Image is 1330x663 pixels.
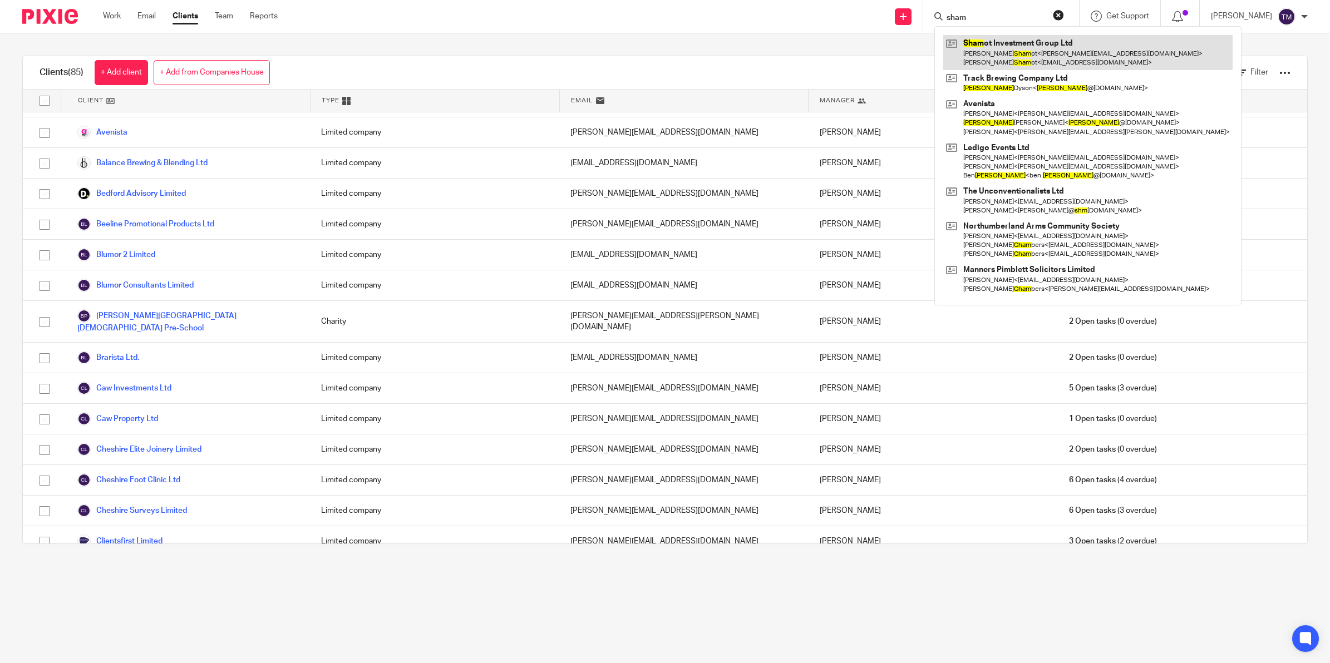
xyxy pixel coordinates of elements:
a: Beeline Promotional Products Ltd [77,217,214,231]
div: [PERSON_NAME] [809,343,1058,373]
span: Client [78,96,104,105]
img: svg%3E [1278,8,1295,26]
div: [PERSON_NAME] [809,434,1058,464]
span: 2 Open tasks [1069,316,1116,327]
div: Limited company [310,434,559,464]
a: Cheshire Foot Clinic Ltd [77,473,180,487]
div: Limited company [310,179,559,209]
div: [PERSON_NAME][EMAIL_ADDRESS][DOMAIN_NAME] [559,404,809,434]
div: Limited company [310,465,559,495]
p: [PERSON_NAME] [1211,11,1272,22]
a: [PERSON_NAME][GEOGRAPHIC_DATA][DEMOGRAPHIC_DATA] Pre-School [77,309,299,334]
div: [EMAIL_ADDRESS][DOMAIN_NAME] [559,240,809,270]
img: svg%3E [77,473,91,487]
img: Logo.png [77,535,91,548]
div: Limited company [310,209,559,239]
span: Email [571,96,593,105]
a: Email [137,11,156,22]
img: svg%3E [77,443,91,456]
span: Get Support [1106,12,1149,20]
div: [PERSON_NAME] [809,270,1058,300]
div: [PERSON_NAME] [809,240,1058,270]
a: Clientsfirst Limited [77,535,162,548]
span: (0 overdue) [1069,413,1157,424]
div: [PERSON_NAME][EMAIL_ADDRESS][DOMAIN_NAME] [559,373,809,403]
img: Logo.png [77,156,91,170]
img: svg%3E [77,309,91,323]
div: Limited company [310,117,559,147]
div: [PERSON_NAME] [809,209,1058,239]
span: (2 overdue) [1069,536,1157,547]
div: [EMAIL_ADDRESS][DOMAIN_NAME] [559,148,809,178]
a: + Add client [95,60,148,85]
img: svg%3E [77,412,91,425]
img: Pixie [22,9,78,24]
span: 6 Open tasks [1069,474,1116,486]
span: Manager [820,96,855,105]
span: Filter [1250,68,1268,76]
div: Limited company [310,496,559,526]
h1: Clients [40,67,83,78]
div: [PERSON_NAME][EMAIL_ADDRESS][PERSON_NAME][DOMAIN_NAME] [559,301,809,342]
div: [EMAIL_ADDRESS][DOMAIN_NAME] [559,270,809,300]
img: svg%3E [77,351,91,364]
a: Brarista Ltd. [77,351,139,364]
a: Cheshire Surveys Limited [77,504,187,517]
img: svg%3E [77,217,91,231]
div: [PERSON_NAME] [809,373,1058,403]
div: [PERSON_NAME] [809,117,1058,147]
a: Balance Brewing & Blending Ltd [77,156,208,170]
button: Clear [1053,9,1064,21]
input: Search [945,13,1046,23]
div: [PERSON_NAME] [809,148,1058,178]
div: [PERSON_NAME][EMAIL_ADDRESS][DOMAIN_NAME] [559,496,809,526]
span: (0 overdue) [1069,316,1157,327]
div: [PERSON_NAME] [809,301,1058,342]
img: svg%3E [77,248,91,261]
div: [PERSON_NAME][EMAIL_ADDRESS][DOMAIN_NAME] [559,465,809,495]
a: Avenista [77,126,127,139]
span: 3 Open tasks [1069,536,1116,547]
a: Team [215,11,233,22]
a: Caw Property Ltd [77,412,158,425]
a: Blumor Consultants Limited [77,279,194,292]
img: svg%3E [77,504,91,517]
a: + Add from Companies House [154,60,270,85]
div: Limited company [310,526,559,556]
div: [PERSON_NAME][EMAIL_ADDRESS][DOMAIN_NAME] [559,179,809,209]
span: 1 Open tasks [1069,413,1116,424]
div: [PERSON_NAME] [809,404,1058,434]
a: Bedford Advisory Limited [77,187,186,200]
a: Clients [173,11,198,22]
div: [PERSON_NAME][EMAIL_ADDRESS][DOMAIN_NAME] [559,117,809,147]
img: svg%3E [77,382,91,395]
span: 2 Open tasks [1069,352,1116,363]
input: Select all [34,90,55,111]
img: Deloitte.jpg [77,187,91,200]
span: (85) [68,68,83,77]
img: svg%3E [77,279,91,292]
a: Work [103,11,121,22]
div: [PERSON_NAME][EMAIL_ADDRESS][DOMAIN_NAME] [559,209,809,239]
div: [PERSON_NAME][EMAIL_ADDRESS][DOMAIN_NAME] [559,526,809,556]
span: 6 Open tasks [1069,505,1116,516]
div: Limited company [310,270,559,300]
div: Limited company [310,404,559,434]
span: (3 overdue) [1069,505,1157,516]
span: (0 overdue) [1069,444,1157,455]
div: [PERSON_NAME][EMAIL_ADDRESS][DOMAIN_NAME] [559,434,809,464]
div: Limited company [310,343,559,373]
div: [PERSON_NAME] [809,179,1058,209]
span: Type [322,96,339,105]
a: Reports [250,11,278,22]
a: Blumor 2 Limited [77,248,155,261]
div: Charity [310,301,559,342]
span: 5 Open tasks [1069,383,1116,394]
div: [PERSON_NAME] [809,465,1058,495]
div: Limited company [310,373,559,403]
div: [PERSON_NAME] [809,496,1058,526]
div: [EMAIL_ADDRESS][DOMAIN_NAME] [559,343,809,373]
div: Limited company [310,148,559,178]
a: Caw Investments Ltd [77,382,171,395]
span: (4 overdue) [1069,474,1157,486]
